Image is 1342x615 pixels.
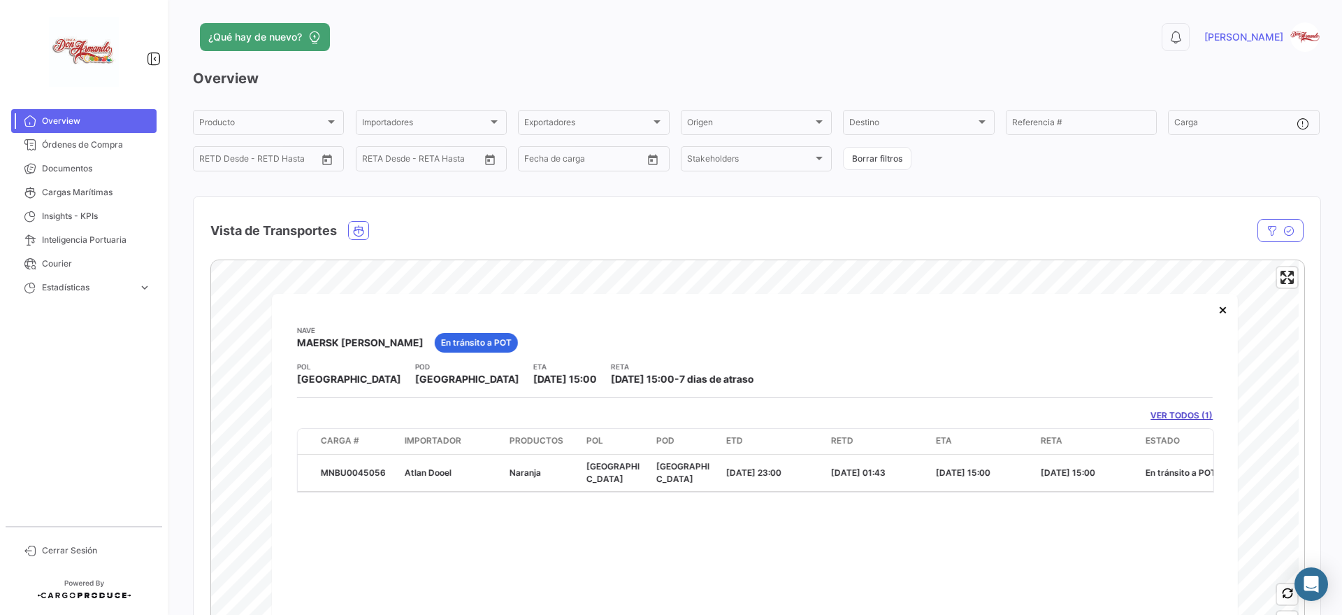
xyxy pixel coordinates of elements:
[42,544,151,557] span: Cerrar Sesión
[42,257,151,270] span: Courier
[479,149,500,170] button: Open calendar
[441,337,512,349] span: En tránsito a POT
[510,467,541,477] span: Naranja
[1208,295,1236,323] button: Close popup
[297,336,424,350] span: MAERSK [PERSON_NAME]
[586,460,640,483] span: [GEOGRAPHIC_DATA]
[315,428,399,453] datatable-header-cell: Carga #
[42,186,151,199] span: Cargas Marítimas
[234,156,290,166] input: Hasta
[321,466,394,479] div: MNBU0045056
[199,120,325,129] span: Producto
[1146,467,1216,477] span: En tránsito a POT
[1041,434,1062,446] span: RETA
[504,428,581,453] datatable-header-cell: Productos
[843,147,911,170] button: Borrar filtros
[930,428,1035,453] datatable-header-cell: ETA
[656,434,674,446] span: POD
[611,373,674,385] span: [DATE] 15:00
[11,109,157,133] a: Overview
[49,17,119,87] img: ae0524ed-3193-4fad-8319-24b1030f5300.jpeg
[611,361,754,372] app-card-info-title: RETA
[42,281,133,294] span: Estadísticas
[317,149,338,170] button: Open calendar
[405,467,452,477] span: Atlan Dooel
[321,434,359,446] span: Carga #
[1290,22,1320,52] img: Logo%20FDA.jpg
[831,467,886,477] span: [DATE] 01:43
[533,361,597,372] app-card-info-title: ETA
[11,133,157,157] a: Órdenes de Compra
[42,234,151,246] span: Inteligencia Portuaria
[1140,428,1227,453] datatable-header-cell: Estado
[210,221,337,241] h4: Vista de Transportes
[679,373,754,385] span: 7 dias de atraso
[1204,30,1283,44] span: [PERSON_NAME]
[936,434,952,446] span: ETA
[831,434,853,446] span: RETD
[42,210,151,222] span: Insights - KPIs
[524,120,650,129] span: Exportadores
[199,156,224,166] input: Desde
[415,361,519,372] app-card-info-title: POD
[297,361,401,372] app-card-info-title: POL
[510,434,563,446] span: Productos
[1035,428,1140,453] datatable-header-cell: RETA
[399,428,504,453] datatable-header-cell: Importador
[936,467,990,477] span: [DATE] 15:00
[1146,434,1180,446] span: Estado
[687,156,813,166] span: Stakeholders
[726,434,743,446] span: ETD
[825,428,930,453] datatable-header-cell: RETD
[1150,409,1213,422] a: VER TODOS (1)
[208,30,302,44] span: ¿Qué hay de nuevo?
[397,156,453,166] input: Hasta
[42,139,151,151] span: Órdenes de Compra
[1041,467,1095,477] span: [DATE] 15:00
[687,120,813,129] span: Origen
[362,156,387,166] input: Desde
[1294,567,1328,601] div: Abrir Intercom Messenger
[533,373,597,385] span: [DATE] 15:00
[349,222,368,239] button: Ocean
[726,467,781,477] span: [DATE] 23:00
[297,325,424,336] app-card-info-title: Nave
[362,120,488,129] span: Importadores
[651,428,721,453] datatable-header-cell: POD
[11,181,157,204] a: Cargas Marítimas
[297,372,401,386] span: [GEOGRAPHIC_DATA]
[415,372,519,386] span: [GEOGRAPHIC_DATA]
[1277,267,1297,288] button: Enter fullscreen
[674,373,679,385] span: -
[138,281,151,294] span: expand_more
[559,156,615,166] input: Hasta
[193,69,1320,88] h3: Overview
[11,228,157,252] a: Inteligencia Portuaria
[721,428,825,453] datatable-header-cell: ETD
[11,157,157,181] a: Documentos
[11,204,157,228] a: Insights - KPIs
[586,434,603,446] span: POL
[642,149,663,170] button: Open calendar
[11,252,157,276] a: Courier
[656,460,709,483] span: [GEOGRAPHIC_DATA]
[581,428,651,453] datatable-header-cell: POL
[524,156,549,166] input: Desde
[200,23,330,51] button: ¿Qué hay de nuevo?
[849,120,975,129] span: Destino
[42,115,151,127] span: Overview
[405,434,461,446] span: Importador
[42,162,151,175] span: Documentos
